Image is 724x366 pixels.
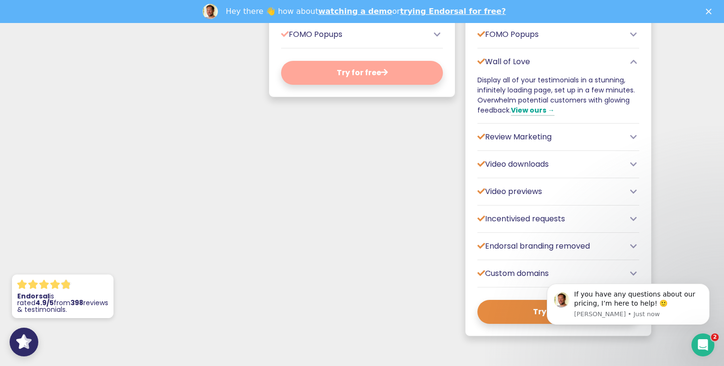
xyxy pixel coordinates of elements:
iframe: Intercom notifications message [532,269,724,340]
a: watching a demo [318,7,392,16]
p: Review Marketing [477,131,625,143]
div: Hey there 👋 how about or [226,7,506,16]
p: FOMO Popups [477,29,625,40]
p: Custom domains [477,268,625,279]
strong: 398 [70,298,83,308]
p: FOMO Popups [281,29,429,40]
iframe: Intercom live chat [691,333,714,356]
a: View ours → [511,105,554,116]
img: Profile image for Dean [203,4,218,19]
p: Endorsal branding removed [477,240,625,252]
strong: Endorsal [17,291,49,301]
a: trying Endorsal for free? [400,7,506,16]
button: Try for free [477,300,639,324]
span: 2 [711,333,719,341]
p: Video downloads [477,159,625,170]
p: Video previews [477,186,625,197]
p: Display all of your testimonials in a stunning, infinitely loading page, set up in a few minutes.... [477,75,639,115]
p: Incentivised requests [477,213,625,225]
button: Try for free [281,61,443,85]
p: is rated from reviews & testimonials. [17,293,108,313]
div: Close [706,9,715,14]
p: Wall of Love [477,56,625,68]
strong: 4.9/5 [35,298,54,308]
